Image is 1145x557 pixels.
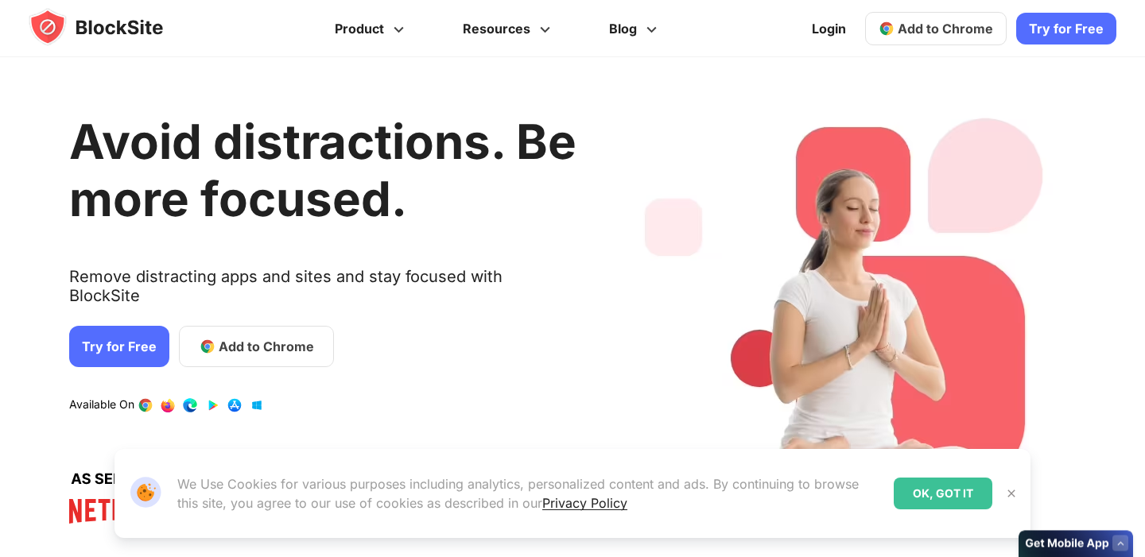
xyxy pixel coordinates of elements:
a: Privacy Policy [542,495,627,511]
div: OK, GOT IT [894,478,992,509]
text: Available On [69,397,134,413]
span: Add to Chrome [898,21,993,37]
text: Remove distracting apps and sites and stay focused with BlockSite [69,267,576,318]
a: Add to Chrome [179,326,334,367]
img: chrome-icon.svg [879,21,895,37]
h1: Avoid distractions. Be more focused. [69,113,576,227]
img: Close [1005,487,1018,500]
a: Login [802,10,856,48]
a: Add to Chrome [865,12,1007,45]
button: Close [1001,483,1022,504]
p: We Use Cookies for various purposes including analytics, personalized content and ads. By continu... [177,474,881,513]
a: Try for Free [69,326,169,367]
a: Try for Free [1016,13,1116,44]
img: blocksite-icon.5d769676.svg [29,8,194,46]
span: Add to Chrome [219,337,314,356]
